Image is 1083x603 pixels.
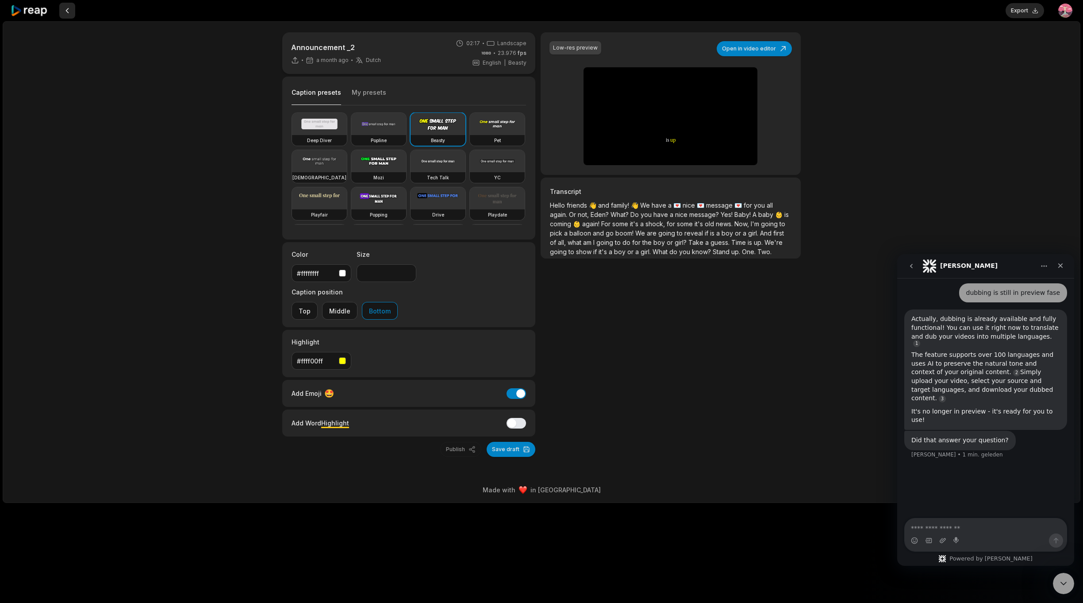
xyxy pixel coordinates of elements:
span: some [677,220,695,228]
span: it's old news. [695,220,734,228]
span: Landscape [497,39,526,47]
span: all, [558,239,568,246]
span: is [784,211,789,218]
span: have [653,211,670,218]
span: some [612,220,630,228]
span: I [593,239,596,246]
button: Open in video editor [717,41,792,56]
h3: YC [494,174,501,181]
span: Now, [734,220,751,228]
button: My presets [352,88,386,105]
span: 🤩 [324,387,334,399]
span: a [705,239,710,246]
span: for [744,201,754,209]
span: shock, [645,220,667,228]
span: One. [742,248,757,255]
span: Two. [757,248,772,255]
span: if [593,248,599,255]
span: Yes! [721,211,734,218]
span: of [550,239,558,246]
span: Baby! [734,211,753,218]
span: going [761,220,780,228]
span: Stand [713,248,731,255]
span: a [635,248,641,255]
span: a [668,201,673,209]
button: #ffff00ff [292,352,351,370]
h3: Deep Diver [307,137,332,144]
button: Middle [322,302,357,320]
span: friends [567,201,589,209]
span: a [609,248,614,255]
span: For [601,220,612,228]
span: know? [692,248,713,255]
span: What? [611,211,630,218]
img: heart emoji [519,486,527,494]
span: or [627,248,635,255]
span: up. [754,239,764,246]
span: go [606,229,615,237]
span: not, [578,211,591,218]
div: Add Word [292,417,349,429]
span: what [568,239,583,246]
span: boy [614,248,627,255]
span: do [622,239,632,246]
span: show [576,248,593,255]
span: the [642,239,653,246]
span: if [705,229,710,237]
span: Take [688,239,705,246]
h3: Pet [494,137,501,144]
span: you [641,211,653,218]
span: again. [550,211,569,218]
span: to [677,229,684,237]
span: Highlight [321,419,349,427]
span: you [754,201,767,209]
h3: Playdate [488,211,507,218]
span: girl. [748,229,760,237]
span: is a [710,229,722,237]
span: or [667,239,675,246]
span: fps [518,50,526,56]
span: We're [764,239,783,246]
span: a [743,229,748,237]
span: and [598,201,611,209]
span: pick [550,229,564,237]
span: are [647,229,658,237]
button: #ffffffff [292,264,351,282]
label: Highlight [292,337,351,347]
button: Top [292,302,318,320]
span: Beasty [508,59,526,67]
span: And [760,229,773,237]
span: all [767,201,773,209]
h3: [DEMOGRAPHIC_DATA] [292,174,346,181]
span: it's [630,220,640,228]
span: Hello [550,201,567,209]
span: baby [758,211,775,218]
span: and [593,229,606,237]
span: boy [653,239,667,246]
div: #ffffffff [297,269,335,278]
p: 👋 👋 💌 💌 💌 👶 👶 🙏 😌 😌 [550,201,791,256]
span: going [550,248,568,255]
span: for [667,220,677,228]
span: to [780,220,785,228]
span: 23.976 [498,49,526,57]
span: a [564,229,569,237]
span: nice [683,201,697,209]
